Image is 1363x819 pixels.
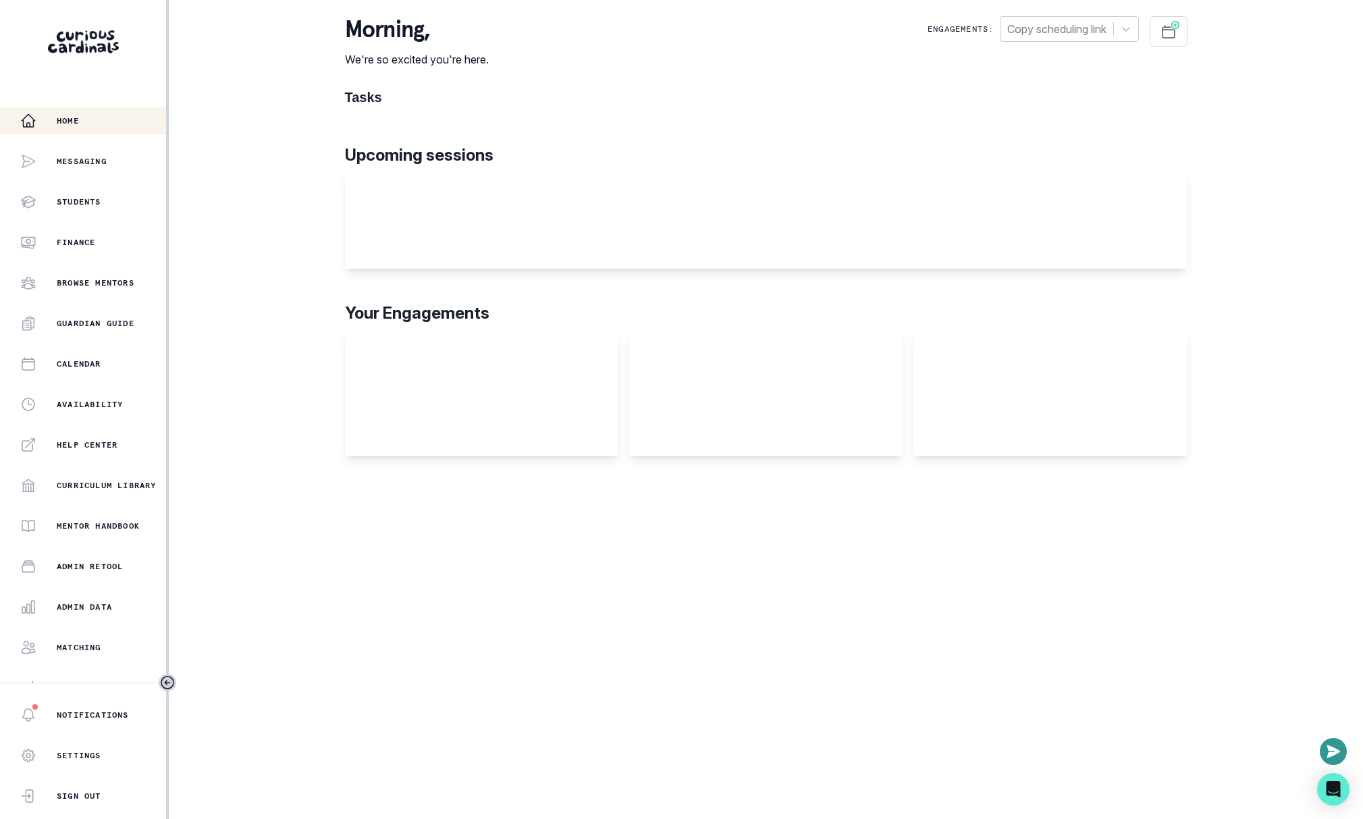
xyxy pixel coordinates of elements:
img: Curious Cardinals Logo [48,30,119,53]
p: Help Center [57,440,117,450]
p: Finance [57,237,95,248]
p: Settings [57,750,101,761]
p: Messaging [57,156,107,167]
p: morning , [345,16,489,43]
p: Curriculum Library [57,480,157,491]
p: Admin Retool [57,561,123,572]
p: Notifications [57,710,129,720]
div: Copy scheduling link [1007,21,1106,37]
p: Browse Mentors [57,278,134,288]
p: Home [57,115,79,126]
button: Toggle sidebar [159,674,176,691]
p: Your Engagements [345,301,1187,325]
div: Open Intercom Messenger [1317,773,1349,805]
p: Students [57,196,101,207]
button: Schedule Sessions [1150,16,1187,47]
p: Availability [57,399,123,410]
p: We're so excited you're here. [345,51,489,68]
p: Mentor Handbook [57,521,140,531]
p: Calendar [57,359,101,369]
h1: Tasks [345,89,1187,105]
p: Upcoming sessions [345,143,1187,167]
p: Sign Out [57,791,101,801]
p: Matching [57,642,101,653]
p: Engagements: [928,24,994,34]
button: Open or close messaging widget [1320,738,1347,765]
p: Guardian Guide [57,318,134,329]
p: Admin Data [57,602,112,612]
